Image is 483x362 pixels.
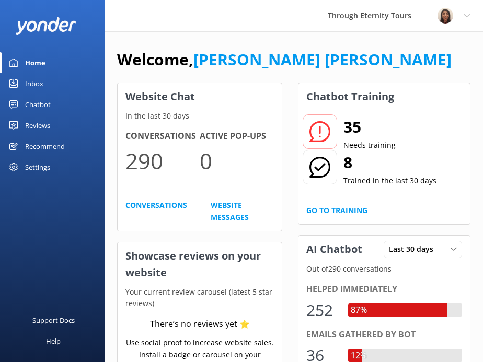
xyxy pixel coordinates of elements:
p: Needs training [343,139,396,151]
p: Out of 290 conversations [298,263,470,275]
div: Recommend [25,136,65,157]
a: Conversations [125,200,187,223]
div: Chatbot [25,94,51,115]
h3: Chatbot Training [298,83,402,110]
p: In the last 30 days [118,110,282,122]
div: 252 [306,298,338,323]
h3: Website Chat [118,83,282,110]
p: 290 [125,143,200,178]
p: Trained in the last 30 days [343,175,436,186]
h2: 8 [343,150,436,175]
h4: Active Pop-ups [200,130,274,143]
img: yonder-white-logo.png [16,17,76,34]
img: 725-1755267273.png [438,8,453,24]
div: Inbox [25,73,43,94]
span: Last 30 days [389,243,440,255]
div: Helped immediately [306,283,462,296]
div: There’s no reviews yet ⭐ [150,318,250,331]
h1: Welcome, [117,47,452,72]
div: Settings [25,157,50,178]
h3: Showcase reviews on your website [118,242,282,286]
a: Go to Training [306,205,367,216]
a: [PERSON_NAME] [PERSON_NAME] [193,49,452,70]
a: Website Messages [211,200,250,223]
div: Reviews [25,115,50,136]
p: Your current review carousel (latest 5 star reviews) [118,286,282,310]
div: Home [25,52,45,73]
div: Help [46,331,61,352]
h2: 35 [343,114,396,139]
div: 87% [348,303,370,317]
p: 0 [200,143,274,178]
div: Support Docs [32,310,75,331]
h4: Conversations [125,130,200,143]
h3: AI Chatbot [298,236,370,263]
div: Emails gathered by bot [306,328,462,342]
